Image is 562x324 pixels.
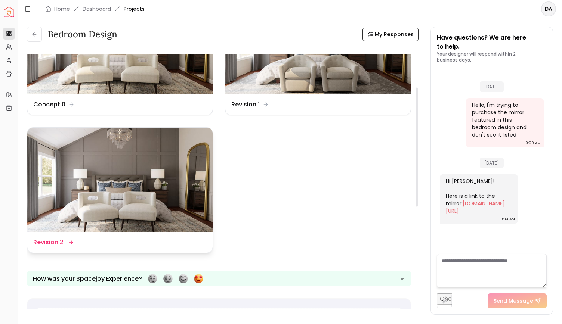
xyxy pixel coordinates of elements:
[27,271,411,286] button: How was your Spacejoy Experience?Feeling terribleFeeling badFeeling goodFeeling awesome
[542,2,555,16] span: DA
[541,1,556,16] button: DA
[33,274,142,283] p: How was your Spacejoy Experience?
[27,127,213,253] a: Revision 2Revision 2
[45,5,145,13] nav: breadcrumb
[437,33,547,51] p: Have questions? We are here to help.
[48,28,117,40] h3: Bedroom Design
[54,5,70,13] a: Home
[480,81,504,92] span: [DATE]
[437,51,547,63] p: Your designer will respond within 2 business days.
[525,139,541,147] div: 9:00 AM
[231,100,260,109] dd: Revision 1
[500,215,515,223] div: 9:33 AM
[33,100,65,109] dd: Concept 0
[446,200,505,215] a: [DOMAIN_NAME][URL]
[446,177,510,215] div: Hi [PERSON_NAME]! Here is a link to the mirror:
[124,5,145,13] span: Projects
[472,101,537,138] div: Hello, I'm trying to purchase the mirror featured in this bedroom design and don't see it listed
[33,238,64,247] dd: Revision 2
[375,31,414,38] span: My Responses
[27,128,213,232] img: Revision 2
[4,7,14,17] img: Spacejoy Logo
[362,28,419,41] button: My Responses
[480,158,504,168] span: [DATE]
[4,7,14,17] a: Spacejoy
[83,5,111,13] a: Dashboard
